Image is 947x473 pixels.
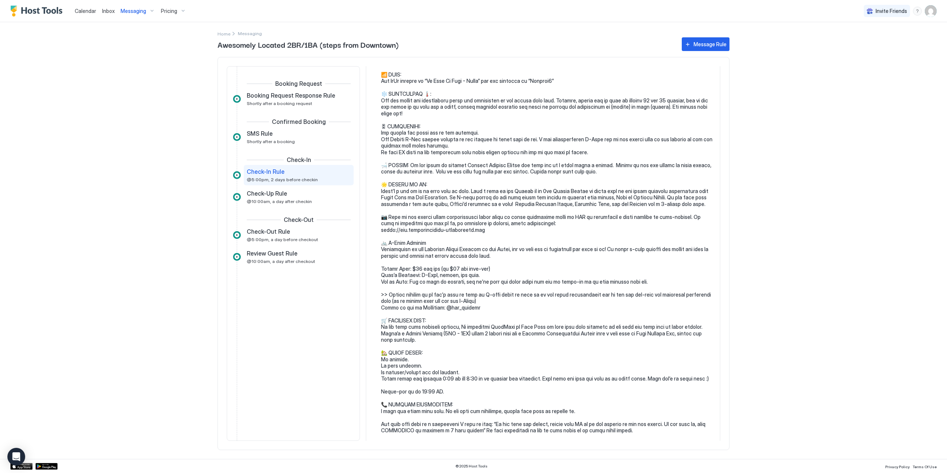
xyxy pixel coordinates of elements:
[75,8,96,14] span: Calendar
[121,8,146,14] span: Messaging
[913,464,937,469] span: Terms Of Use
[247,250,297,257] span: Review Guest Rule
[247,237,318,242] span: @5:00pm, a day before checkout
[102,8,115,14] span: Inbox
[218,39,674,50] span: Awesomely Located 2BR/1BA (steps from Downtown)
[284,216,314,223] span: Check-Out
[161,8,177,14] span: Pricing
[102,7,115,15] a: Inbox
[275,80,322,87] span: Booking Request
[7,448,25,466] div: Open Intercom Messenger
[885,462,910,470] a: Privacy Policy
[218,31,230,37] span: Home
[694,40,727,48] div: Message Rule
[247,101,312,106] span: Shortly after a booking request
[682,37,729,51] button: Message Rule
[247,228,290,235] span: Check-Out Rule
[36,463,58,470] a: Google Play Store
[218,30,230,37] a: Home
[247,130,273,137] span: SMS Rule
[247,177,318,182] span: @5:00pm, 2 days before checkin
[876,8,907,14] span: Invite Friends
[913,7,922,16] div: menu
[238,31,262,36] span: Breadcrumb
[247,168,284,175] span: Check-In Rule
[10,463,33,470] a: App Store
[247,139,295,144] span: Shortly after a booking
[75,7,96,15] a: Calendar
[247,259,315,264] span: @10:00am, a day after checkout
[272,118,326,125] span: Confirmed Booking
[455,464,488,469] span: © 2025 Host Tools
[287,156,311,163] span: Check-In
[925,5,937,17] div: User profile
[247,92,335,99] span: Booking Request Response Rule
[913,462,937,470] a: Terms Of Use
[10,6,66,17] a: Host Tools Logo
[885,464,910,469] span: Privacy Policy
[218,30,230,37] div: Breadcrumb
[247,199,312,204] span: @10:00am, a day after checkin
[247,190,287,197] span: Check-Up Rule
